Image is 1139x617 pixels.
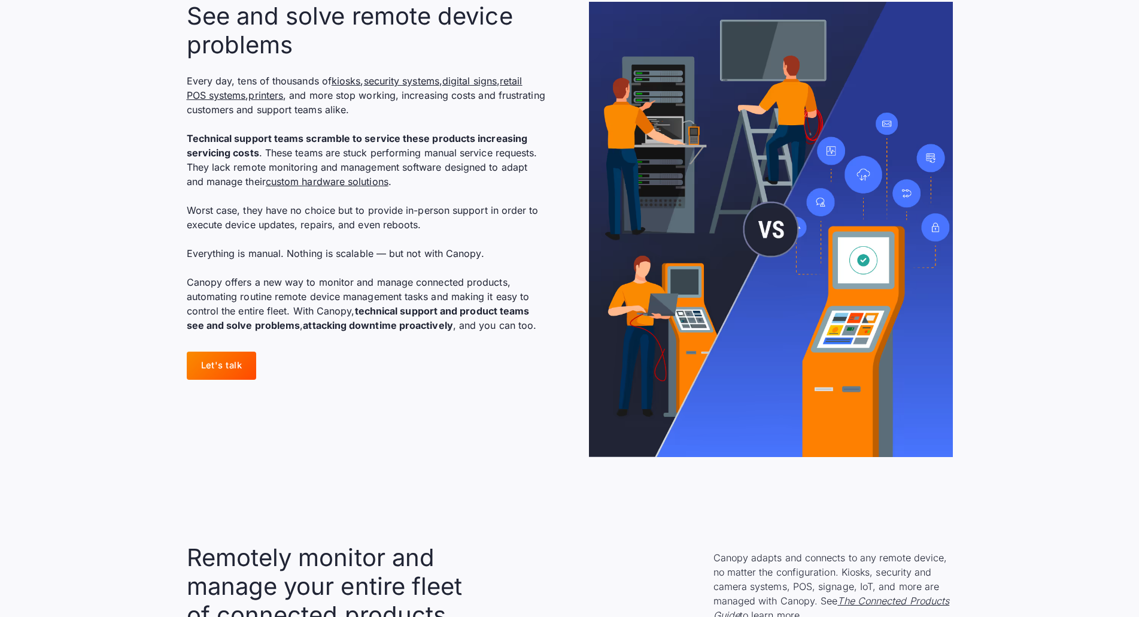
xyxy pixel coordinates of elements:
a: kiosks [332,75,360,87]
a: custom hardware solutions [266,176,388,187]
a: digital signs [442,75,497,87]
p: Every day, tens of thousands of , , , , , and more stop working, increasing costs and frustrating... [187,74,546,332]
strong: technical support and product teams see and solve problems [187,305,530,331]
a: security systems [364,75,439,87]
a: Let's talk [187,352,257,380]
strong: Technical support teams scramble to service these products increasing servicing costs [187,132,528,159]
strong: attacking downtime proactively [303,319,452,331]
a: printers [248,89,283,101]
h2: See and solve remote device problems [187,2,546,59]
